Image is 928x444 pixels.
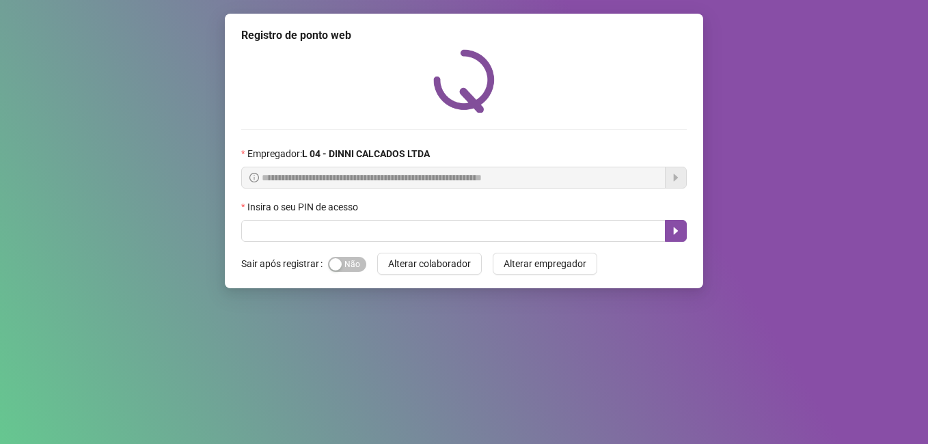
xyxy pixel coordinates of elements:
label: Sair após registrar [241,253,328,275]
span: Empregador : [247,146,430,161]
strong: L 04 - DINNI CALCADOS LTDA [302,148,430,159]
div: Registro de ponto web [241,27,687,44]
span: caret-right [670,225,681,236]
button: Alterar colaborador [377,253,482,275]
span: Alterar empregador [504,256,586,271]
button: Alterar empregador [493,253,597,275]
span: info-circle [249,173,259,182]
span: Alterar colaborador [388,256,471,271]
label: Insira o seu PIN de acesso [241,199,367,214]
img: QRPoint [433,49,495,113]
